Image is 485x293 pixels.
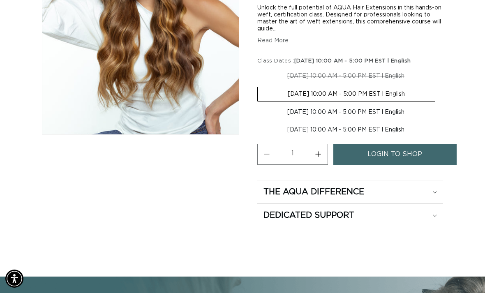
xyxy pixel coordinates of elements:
[257,5,443,32] div: Unlock the full potential of AQUA Hair Extensions in this hands-on weft, certification class. Des...
[294,58,411,64] span: [DATE] 10:00 AM - 5:00 PM EST l English
[263,210,354,221] h2: Dedicated Support
[257,180,443,203] summary: The Aqua Difference
[444,254,485,293] iframe: Chat Widget
[257,57,412,65] legend: Class Dates :
[257,69,434,83] label: [DATE] 10:00 AM - 5:00 PM EST l English
[367,144,422,165] span: login to shop
[333,144,457,165] a: login to shop
[5,270,23,288] div: Accessibility Menu
[257,204,443,227] summary: Dedicated Support
[257,87,435,102] label: [DATE] 10:00 AM - 5:00 PM EST l English
[257,123,434,137] label: [DATE] 10:00 AM - 5:00 PM EST l English
[257,105,434,119] label: [DATE] 10:00 AM - 5:00 PM EST l English
[257,37,289,44] button: Read More
[263,187,364,197] h2: The Aqua Difference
